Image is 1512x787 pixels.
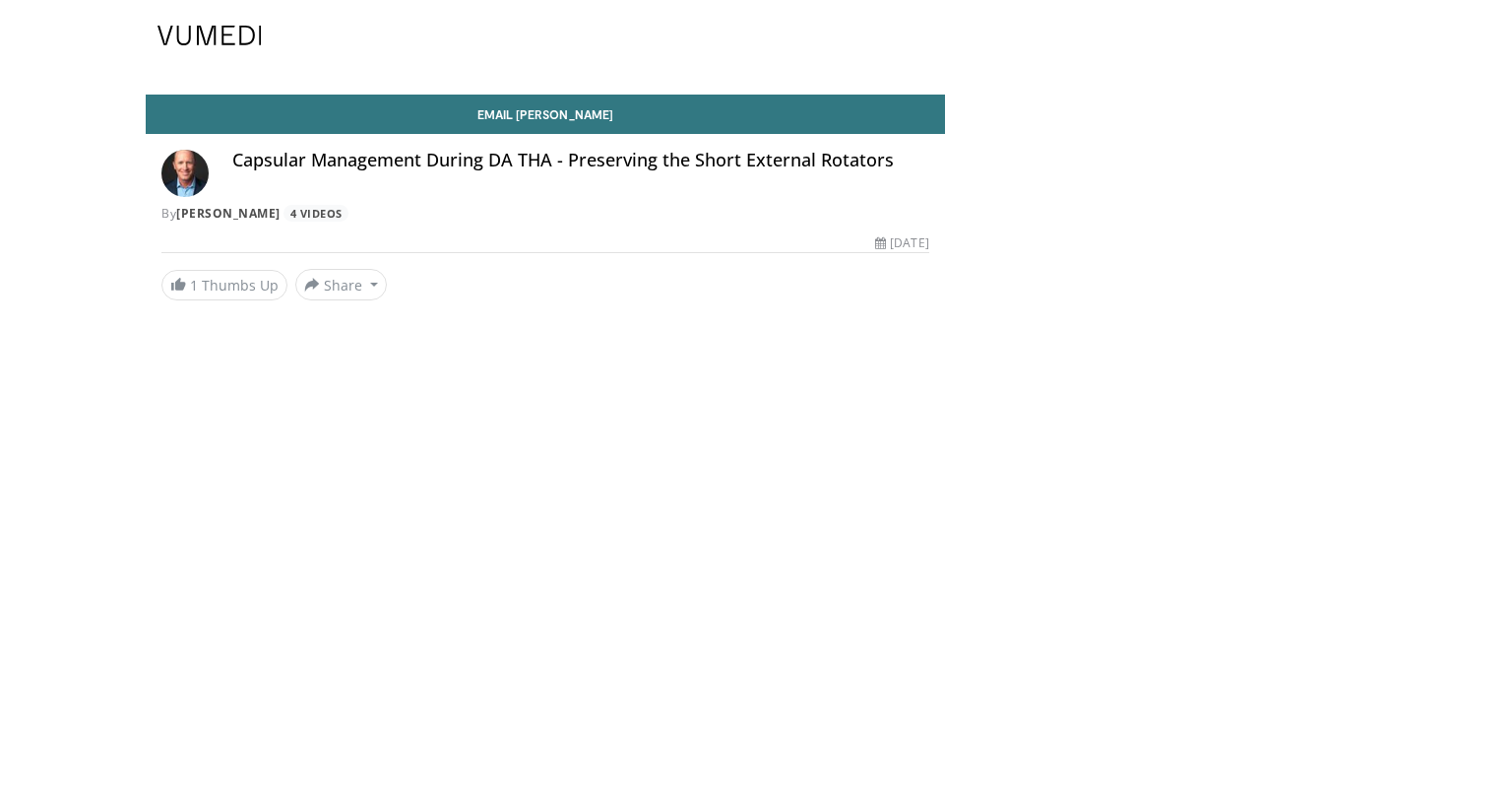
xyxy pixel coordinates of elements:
div: [DATE] [875,234,928,252]
a: Email [PERSON_NAME] [146,95,945,134]
img: VuMedi Logo [157,26,262,45]
img: Avatar [161,150,209,197]
a: 4 Videos [283,205,348,222]
a: [PERSON_NAME] [176,205,281,222]
a: 1 Thumbs Up [161,270,287,300]
h4: Capsular Management During DA THA - Preserving the Short External Rotators [232,150,929,171]
div: By [161,205,929,223]
span: 1 [190,276,198,295]
button: Share [295,269,387,300]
